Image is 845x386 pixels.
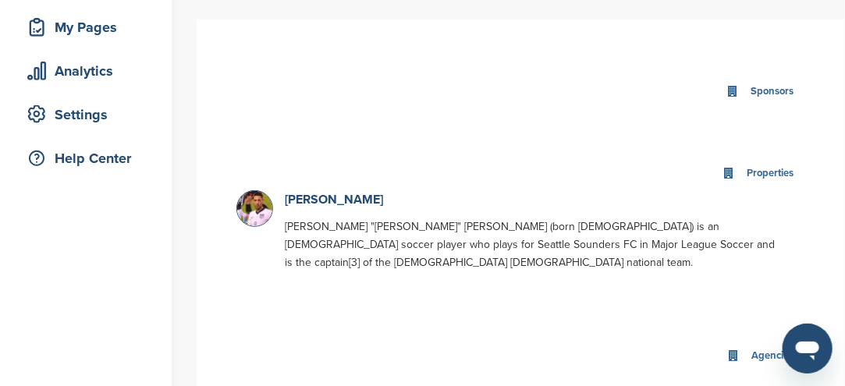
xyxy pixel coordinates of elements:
div: My Pages [23,13,156,41]
a: Settings [16,97,156,133]
a: Analytics [16,53,156,89]
p: [PERSON_NAME] "[PERSON_NAME]" [PERSON_NAME] (born [DEMOGRAPHIC_DATA]) is an [DEMOGRAPHIC_DATA] so... [285,218,781,271]
div: Agencies [747,347,797,365]
div: Sponsors [747,83,797,101]
a: [PERSON_NAME] [285,192,383,207]
div: Settings [23,101,156,129]
div: Help Center [23,144,156,172]
div: Properties [743,165,797,182]
img: Open uri20141112 64162 1utq66x?1415809548 [237,191,276,271]
a: My Pages [16,9,156,45]
a: Help Center [16,140,156,176]
div: Analytics [23,57,156,85]
iframe: Button to launch messaging window [783,324,833,374]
